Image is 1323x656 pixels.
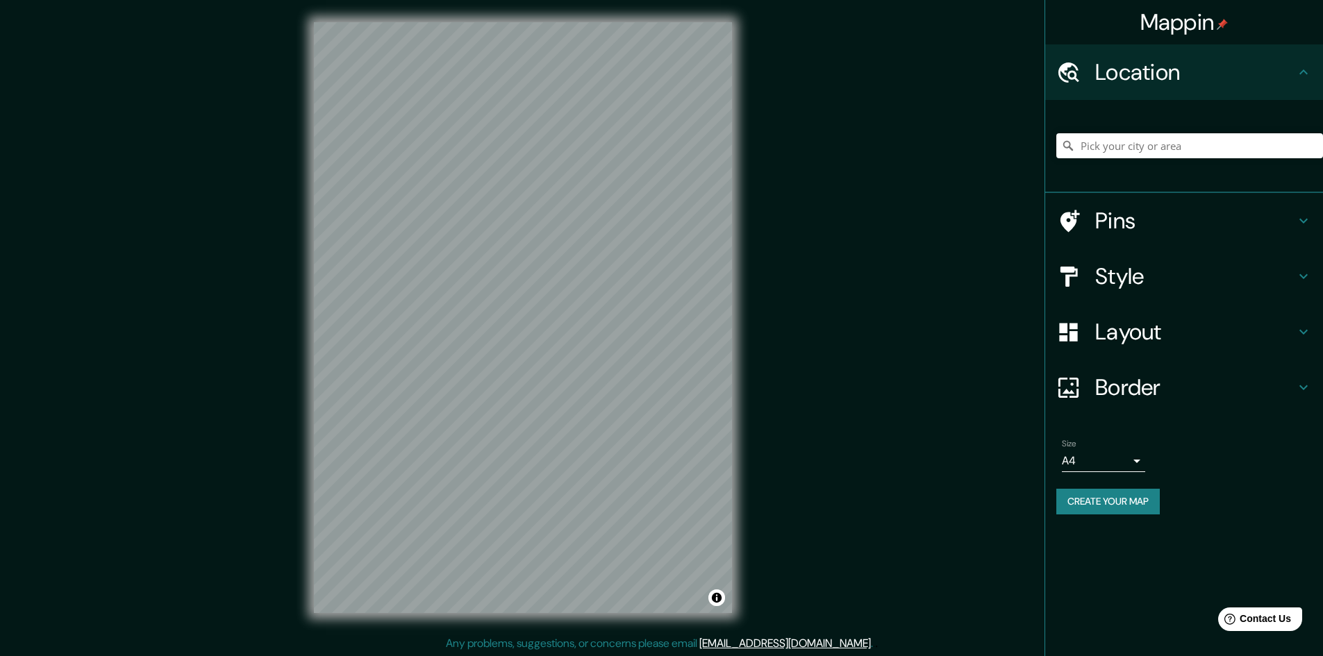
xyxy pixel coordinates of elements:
button: Create your map [1056,489,1160,514]
h4: Mappin [1140,8,1229,36]
img: pin-icon.png [1217,19,1228,30]
div: . [873,635,875,652]
a: [EMAIL_ADDRESS][DOMAIN_NAME] [699,636,871,650]
div: Pins [1045,193,1323,249]
div: . [875,635,878,652]
button: Toggle attribution [708,589,725,606]
iframe: Help widget launcher [1199,602,1308,641]
h4: Border [1095,373,1295,401]
div: Style [1045,249,1323,304]
h4: Layout [1095,318,1295,346]
h4: Pins [1095,207,1295,235]
div: A4 [1062,450,1145,472]
div: Border [1045,360,1323,415]
h4: Style [1095,262,1295,290]
canvas: Map [314,22,732,613]
div: Layout [1045,304,1323,360]
input: Pick your city or area [1056,133,1323,158]
label: Size [1062,438,1076,450]
p: Any problems, suggestions, or concerns please email . [446,635,873,652]
div: Location [1045,44,1323,100]
h4: Location [1095,58,1295,86]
